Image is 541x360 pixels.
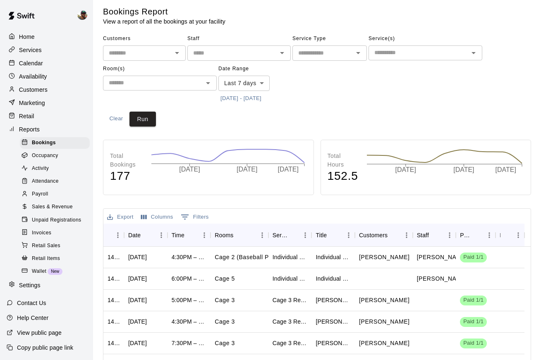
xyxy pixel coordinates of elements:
[124,224,168,247] div: Date
[328,152,358,169] p: Total Hours
[468,47,479,59] button: Open
[129,112,156,127] button: Run
[7,44,86,56] div: Services
[20,215,90,226] div: Unpaid Registrations
[453,166,474,173] tspan: [DATE]
[20,239,93,252] a: Retail Sales
[108,229,119,241] button: Sort
[172,296,207,304] div: 5:00PM – 5:30PM
[316,224,327,247] div: Title
[48,269,62,274] span: New
[460,339,487,347] span: Paid 1/1
[172,253,207,261] div: 4:30PM – 5:00PM
[128,224,141,247] div: Date
[273,224,288,247] div: Service
[456,224,496,247] div: Payment
[273,253,308,261] div: Individual Hitting/Defense Training: 30 min
[32,139,56,147] span: Bookings
[172,274,207,283] div: 6:00PM – 7:00PM
[352,47,364,59] button: Open
[316,317,351,326] div: Callahan Regan
[278,166,299,173] tspan: [DATE]
[20,265,93,278] a: WalletNew
[20,176,90,187] div: Attendance
[359,296,409,305] p: Callahan Regan
[32,229,51,237] span: Invoices
[20,201,93,214] a: Sales & Revenue
[17,329,62,337] p: View public page
[417,274,467,283] p: JT Marr
[108,253,120,261] div: 1419491
[413,224,456,247] div: Staff
[327,229,338,241] button: Sort
[110,169,143,184] h4: 177
[19,72,47,81] p: Availability
[17,343,73,352] p: Copy public page link
[342,229,355,241] button: Menu
[103,6,225,17] h5: Bookings Report
[460,224,472,247] div: Payment
[273,317,308,326] div: Cage 3 Rental
[215,339,235,348] p: Cage 3
[7,110,86,122] a: Retail
[218,76,270,91] div: Last 7 days
[128,317,147,326] div: Thu, Sep 11, 2025
[20,162,93,175] a: Activity
[172,339,207,347] div: 7:30PM – 8:30PM
[496,224,524,247] div: Notes
[292,32,367,45] span: Service Type
[19,46,42,54] p: Services
[311,224,355,247] div: Title
[128,339,147,347] div: Thu, Sep 11, 2025
[417,224,429,247] div: Staff
[7,279,86,291] a: Settings
[7,31,86,43] a: Home
[19,99,45,107] p: Marketing
[32,165,49,173] span: Activity
[20,136,93,149] a: Bookings
[19,86,48,94] p: Customers
[19,125,40,134] p: Reports
[7,57,86,69] a: Calendar
[211,224,268,247] div: Rooms
[20,253,90,265] div: Retail Items
[359,317,409,326] p: Callahan Regan
[273,274,308,283] div: Individual Hitting/Defense Training: 1 hour
[155,229,168,241] button: Menu
[215,317,235,326] p: Cage 3
[20,266,90,277] div: WalletNew
[256,229,268,241] button: Menu
[429,229,440,241] button: Sort
[7,83,86,96] div: Customers
[103,112,129,127] button: Clear
[316,274,351,283] div: Individual Hitting/Defense Training: 1 hour
[276,47,288,59] button: Open
[460,318,487,326] span: Paid 1/1
[128,274,147,283] div: Thu, Sep 11, 2025
[172,224,184,247] div: Time
[233,229,245,241] button: Sort
[103,17,225,26] p: View a report of all the bookings at your facility
[184,229,196,241] button: Sort
[108,339,120,347] div: 1417947
[287,229,299,241] button: Sort
[19,59,43,67] p: Calendar
[179,210,211,224] button: Show filters
[460,253,487,261] span: Paid 1/1
[198,229,211,241] button: Menu
[417,253,467,262] p: Ben Boykin
[395,166,416,173] tspan: [DATE]
[328,169,358,184] h4: 152.5
[19,281,41,289] p: Settings
[110,152,143,169] p: Total Bookings
[316,296,351,304] div: Callahan Regan
[20,150,90,162] div: Occupancy
[472,229,483,241] button: Sort
[141,229,152,241] button: Sort
[19,112,34,120] p: Retail
[359,253,409,262] p: Bo Redmond
[32,216,81,224] span: Unpaid Registrations
[218,92,263,105] button: [DATE] - [DATE]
